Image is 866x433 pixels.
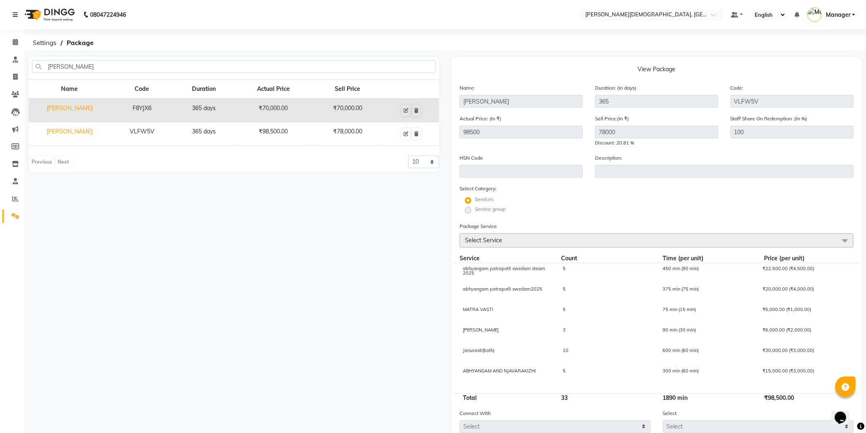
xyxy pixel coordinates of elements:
[21,3,77,26] img: logo
[807,7,822,22] img: Manager
[475,196,494,203] label: Services
[235,80,312,99] th: Actual Price
[657,369,757,383] div: 300 min (60 min)
[173,99,235,122] td: 365 days
[595,154,622,162] label: Description:
[312,80,383,99] th: Sell Price
[563,368,566,374] span: 5
[731,115,807,122] label: Staff Share On Redemption :(In %)
[563,347,568,353] span: 10
[460,185,496,192] label: Select Category:
[29,80,111,99] th: Name
[463,286,542,292] span: abhyangam patrapotli swedam2025
[460,410,491,417] label: Connect With
[111,99,173,122] td: F8YJX6
[29,122,111,146] td: [PERSON_NAME]
[463,327,498,333] span: [PERSON_NAME]
[663,410,677,417] label: Select
[757,328,823,342] div: ₹6,000.00 (₹2,000.00)
[463,266,545,276] span: abhyangam patrapotli swedam steam 2025
[173,122,235,146] td: 365 days
[312,122,383,146] td: ₹78,000.00
[111,122,173,146] td: VLFW5V
[111,80,173,99] th: Code
[657,266,757,280] div: 450 min (90 min)
[460,84,475,92] label: Name:
[832,400,858,425] iframe: chat widget
[32,60,436,73] input: Search by package name
[475,205,505,213] label: Service group
[312,99,383,122] td: ₹70,000.00
[657,348,757,362] div: 600 min (60 min)
[657,307,757,321] div: 75 min (15 min)
[826,11,850,19] span: Manager
[758,254,826,263] div: Price (per unit)
[563,286,566,292] span: 5
[657,394,758,402] div: 1890 min
[29,36,61,50] span: Settings
[460,391,480,405] span: Total
[757,369,823,383] div: ₹15,000.00 (₹3,000.00)
[463,368,536,374] span: ABHYANGAM AND NJAVARAKIZHI
[29,99,111,122] td: [PERSON_NAME]
[757,307,823,321] div: ₹5,000.00 (₹1,000.00)
[463,347,494,353] span: Januvasti(both)
[757,266,823,280] div: ₹22,500.00 (₹4,500.00)
[757,348,823,362] div: ₹30,000.00 (₹3,000.00)
[657,287,757,301] div: 375 min (75 min)
[63,36,97,50] span: Package
[595,84,636,92] label: Duration: (in days)
[90,3,126,26] b: 08047224946
[173,80,235,99] th: Duration
[465,237,502,244] span: Select Service
[235,122,312,146] td: ₹98,500.00
[555,394,656,402] div: 33
[453,254,555,263] div: Service
[758,394,826,402] div: ₹98,500.00
[757,287,823,301] div: ₹20,000.00 (₹4,000.00)
[460,65,854,77] p: View Package
[657,328,757,342] div: 90 min (30 min)
[460,115,501,122] label: Actual Price: (In ₹)
[463,307,493,312] span: MATRA VASTI
[657,254,758,263] div: Time (per unit)
[563,327,566,333] span: 3
[460,154,483,162] label: HSN Code
[555,254,656,263] div: Count
[235,99,312,122] td: ₹70,000.00
[731,84,744,92] label: Code:
[595,140,634,146] span: Discount: 20.81 %
[563,266,566,271] span: 5
[595,115,629,122] label: Sell Price:(In ₹)
[460,223,497,230] label: Package Service
[563,307,566,312] span: 5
